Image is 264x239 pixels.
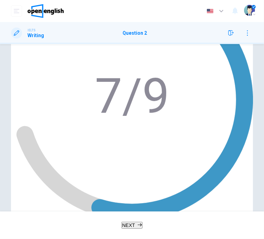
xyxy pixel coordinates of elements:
button: open mobile menu [11,6,22,17]
text: 7/9 [95,68,169,124]
span: IELTS [28,28,35,33]
span: NEXT [122,222,135,228]
h1: Question 2 [123,30,147,36]
button: NEXT [122,222,142,229]
img: OpenEnglish logo [28,4,64,18]
img: en [206,9,214,14]
img: Profile picture [244,5,255,16]
h1: Writing [28,33,44,38]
